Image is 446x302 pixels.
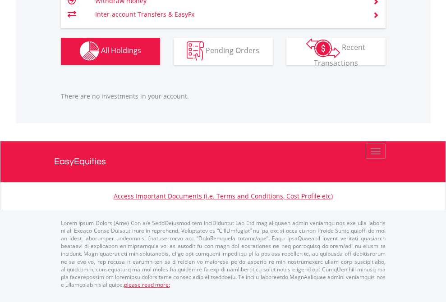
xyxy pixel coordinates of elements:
p: Lorem Ipsum Dolors (Ame) Con a/e SeddOeiusmod tem InciDiduntut Lab Etd mag aliquaen admin veniamq... [61,219,386,288]
a: Access Important Documents (i.e. Terms and Conditions, Cost Profile etc) [114,192,333,200]
button: Pending Orders [174,38,273,65]
a: please read more: [124,281,170,288]
img: holdings-wht.png [80,41,99,61]
img: pending_instructions-wht.png [187,41,204,61]
td: Inter-account Transfers & EasyFx [95,8,362,21]
span: Pending Orders [206,45,259,55]
button: Recent Transactions [286,38,386,65]
span: All Holdings [101,45,141,55]
img: transactions-zar-wht.png [306,38,340,58]
span: Recent Transactions [314,42,366,68]
a: EasyEquities [54,141,392,182]
button: All Holdings [61,38,160,65]
p: There are no investments in your account. [61,92,386,101]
